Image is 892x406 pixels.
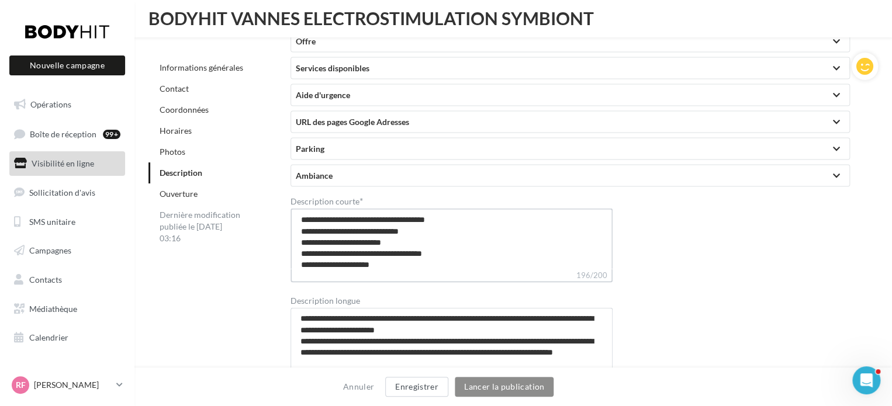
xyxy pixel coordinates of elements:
span: Opérations [30,99,71,109]
div: Dernière modification publiée le [DATE] 03:16 [148,204,254,249]
button: Nouvelle campagne [9,55,125,75]
a: Calendrier [7,325,127,350]
a: Visibilité en ligne [7,151,127,176]
span: Sollicitation d'avis [29,188,95,197]
span: Boîte de réception [30,129,96,138]
div: Services disponibles [296,62,845,74]
button: Lancer la publication [455,377,554,397]
a: Ouverture [160,189,198,199]
div: Parking [296,143,845,154]
div: Aide d'urgence [296,89,845,100]
span: RF [16,379,26,391]
span: BODYHIT VANNES ELECTROSTIMULATION SYMBIONT [148,9,594,27]
label: Description courte [291,196,613,205]
a: Informations générales [160,63,243,72]
span: Médiathèque [29,304,77,314]
a: Opérations [7,92,127,117]
label: 196/200 [291,269,613,282]
div: Offre [296,35,845,47]
div: URL des pages Google Adresses [296,116,845,127]
p: [PERSON_NAME] [34,379,112,391]
a: SMS unitaire [7,210,127,234]
a: Campagnes [7,238,127,263]
span: Visibilité en ligne [32,158,94,168]
span: SMS unitaire [29,216,75,226]
a: Description [160,168,202,178]
a: Coordonnées [160,105,209,114]
span: Contacts [29,275,62,284]
a: Horaires [160,126,192,136]
a: RF [PERSON_NAME] [9,374,125,396]
a: Contact [160,84,189,93]
button: Enregistrer [385,377,448,397]
a: Contacts [7,268,127,292]
div: Ambiance [296,169,845,181]
a: Boîte de réception99+ [7,122,127,147]
span: Campagnes [29,245,71,255]
div: 99+ [103,130,120,139]
label: Description longue [291,296,360,304]
span: Calendrier [29,332,68,342]
a: Médiathèque [7,297,127,321]
iframe: Intercom live chat [852,366,880,394]
a: Sollicitation d'avis [7,181,127,205]
a: Photos [160,147,185,157]
button: Annuler [338,380,379,394]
